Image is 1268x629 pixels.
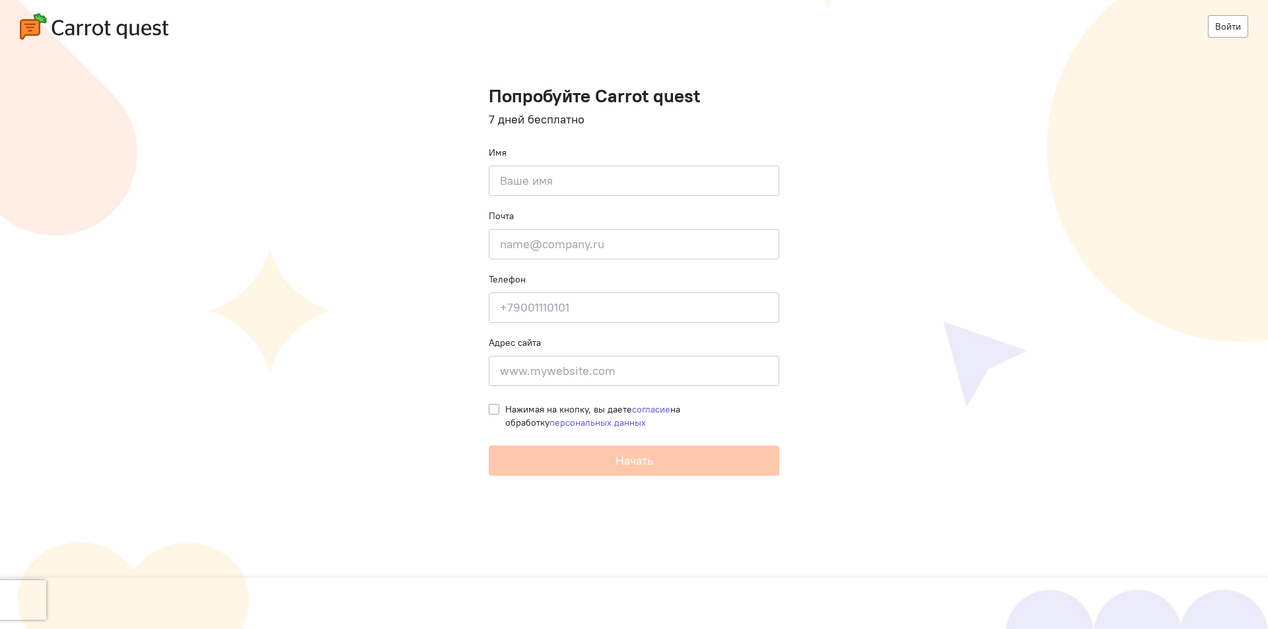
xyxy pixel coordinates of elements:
span: Начать [616,453,653,468]
h4: 7 дней бесплатно [489,113,779,126]
h1: Попробуйте Carrot quest [489,86,779,106]
input: Ваше имя [489,166,779,196]
label: Адрес сайта [489,336,541,349]
button: Начать [489,446,779,476]
a: согласие [632,403,670,415]
label: Имя [489,146,507,159]
label: Телефон [489,273,526,286]
input: name@company.ru [489,229,779,259]
input: +79001110101 [489,292,779,323]
input: www.mywebsite.com [489,356,779,386]
img: carrot-quest-logo.svg [20,13,168,40]
label: Почта [489,209,514,222]
a: Войти [1208,15,1248,38]
a: персональных данных [549,416,646,428]
span: Нажимая на кнопку, вы даете на обработку [505,403,680,428]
